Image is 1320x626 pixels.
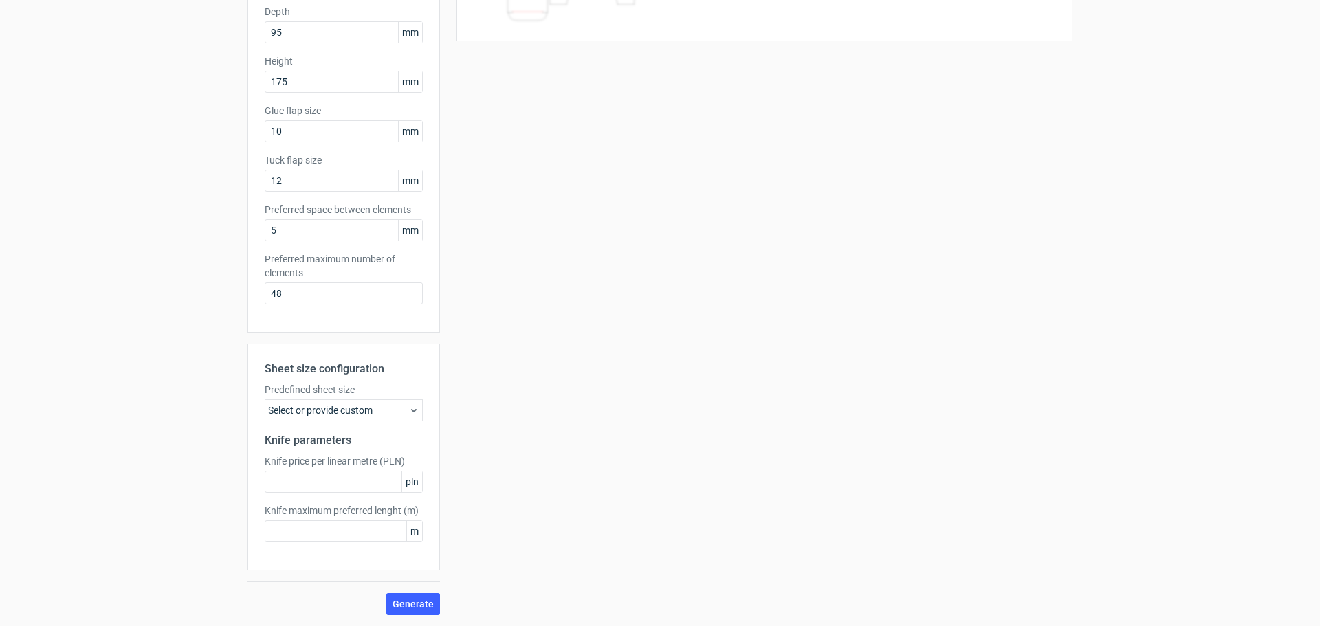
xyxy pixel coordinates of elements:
span: mm [398,22,422,43]
span: Generate [393,599,434,609]
label: Predefined sheet size [265,383,423,396]
span: pln [401,471,422,492]
span: m [406,521,422,541]
label: Glue flap size [265,104,423,118]
label: Depth [265,5,423,19]
label: Preferred space between elements [265,203,423,216]
label: Knife price per linear metre (PLN) [265,454,423,468]
label: Height [265,54,423,68]
span: mm [398,121,422,142]
label: Preferred maximum number of elements [265,252,423,280]
button: Generate [386,593,440,615]
span: mm [398,71,422,92]
span: mm [398,220,422,241]
span: mm [398,170,422,191]
h2: Sheet size configuration [265,361,423,377]
label: Tuck flap size [265,153,423,167]
div: Select or provide custom [265,399,423,421]
label: Knife maximum preferred lenght (m) [265,504,423,517]
h2: Knife parameters [265,432,423,449]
